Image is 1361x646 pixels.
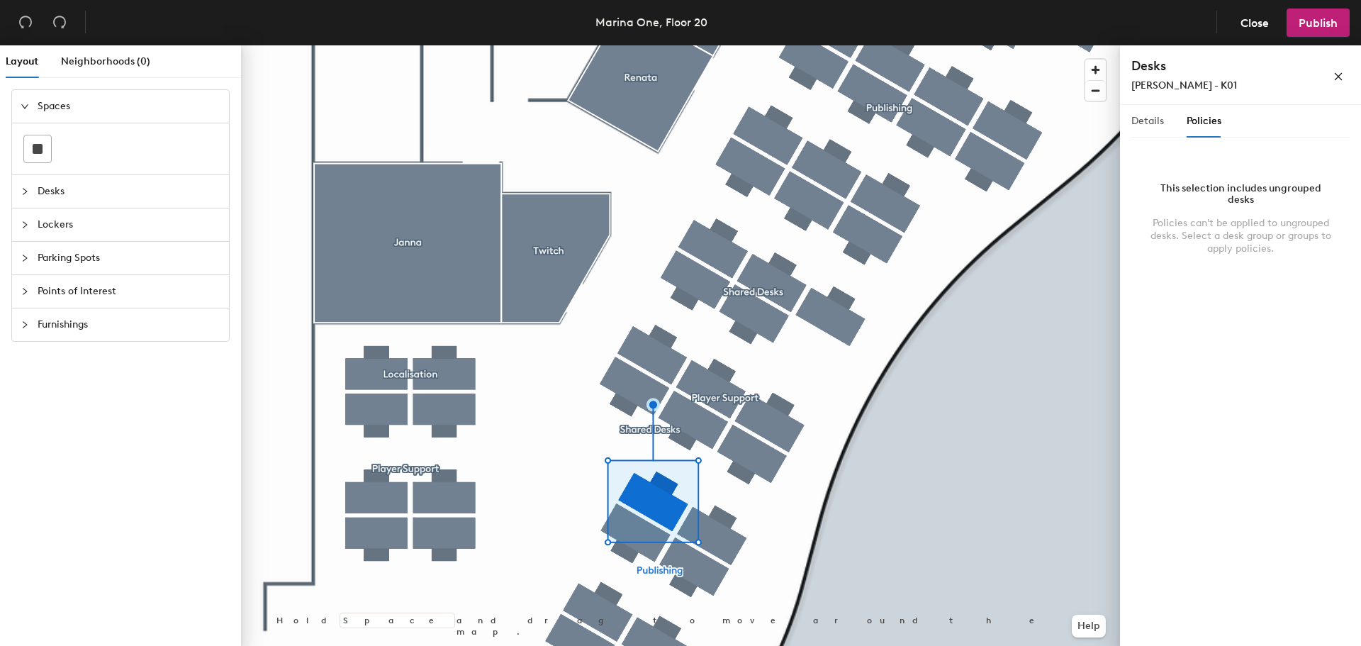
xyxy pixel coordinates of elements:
[18,15,33,29] span: undo
[1228,9,1281,37] button: Close
[1240,16,1269,30] span: Close
[1333,72,1343,82] span: close
[21,287,29,296] span: collapsed
[21,321,29,329] span: collapsed
[38,175,220,208] span: Desks
[45,9,74,37] button: Redo (⌘ + ⇧ + Z)
[11,9,40,37] button: Undo (⌘ + Z)
[1148,183,1333,206] div: This selection includes ungrouped desks
[1287,9,1350,37] button: Publish
[1187,115,1221,127] span: Policies
[21,254,29,262] span: collapsed
[1131,79,1237,91] span: [PERSON_NAME] - K01
[21,221,29,229] span: collapsed
[38,308,220,341] span: Furnishings
[1131,57,1287,75] h4: Desks
[38,275,220,308] span: Points of Interest
[1072,615,1106,637] button: Help
[38,208,220,241] span: Lockers
[38,90,220,123] span: Spaces
[21,187,29,196] span: collapsed
[38,242,220,274] span: Parking Spots
[21,102,29,111] span: expanded
[1148,217,1333,255] div: Policies can't be applied to ungrouped desks. Select a desk group or groups to apply policies.
[1299,16,1338,30] span: Publish
[61,55,150,67] span: Neighborhoods (0)
[595,13,707,31] div: Marina One, Floor 20
[6,55,38,67] span: Layout
[1131,115,1164,127] span: Details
